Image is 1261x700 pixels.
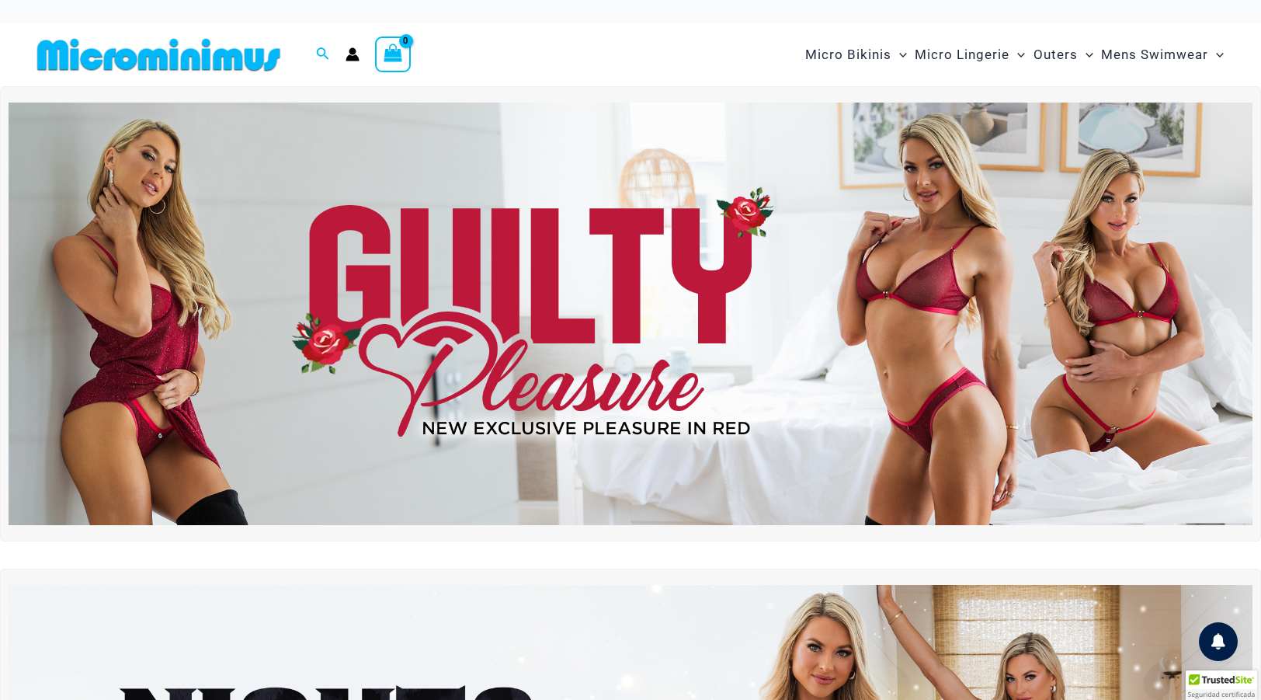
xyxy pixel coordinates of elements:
img: MM SHOP LOGO FLAT [31,37,287,72]
span: Menu Toggle [1009,35,1025,75]
span: Menu Toggle [1078,35,1093,75]
a: Search icon link [316,45,330,64]
img: Guilty Pleasures Red Lingerie [9,103,1252,525]
a: Micro LingerieMenu ToggleMenu Toggle [911,31,1029,78]
span: Mens Swimwear [1101,35,1208,75]
nav: Site Navigation [799,29,1230,81]
a: Account icon link [346,47,360,61]
a: View Shopping Cart, empty [375,37,411,72]
a: Mens SwimwearMenu ToggleMenu Toggle [1097,31,1228,78]
div: TrustedSite Certified [1186,670,1257,700]
span: Micro Bikinis [805,35,891,75]
span: Micro Lingerie [915,35,1009,75]
span: Outers [1033,35,1078,75]
span: Menu Toggle [891,35,907,75]
span: Menu Toggle [1208,35,1224,75]
a: OutersMenu ToggleMenu Toggle [1030,31,1097,78]
a: Micro BikinisMenu ToggleMenu Toggle [801,31,911,78]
